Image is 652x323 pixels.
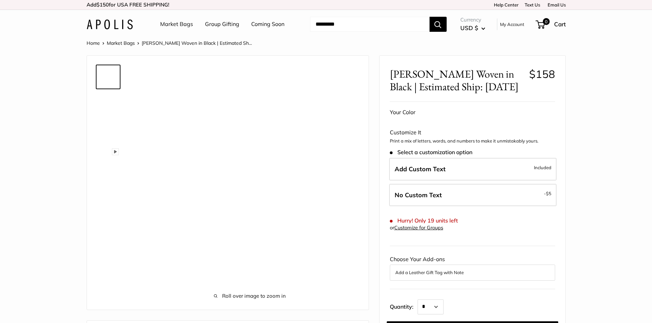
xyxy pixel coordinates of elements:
[87,40,100,46] a: Home
[310,17,430,32] input: Search...
[97,1,109,8] span: $150
[142,291,358,301] span: Roll over image to zoom in
[389,158,557,180] label: Add Custom Text
[430,17,447,32] button: Search
[390,138,555,145] p: Print a mix of letters, words, and numbers to make it unmistakably yours.
[96,229,120,253] a: Mercado Woven in Black | Estimated Ship: Oct. 19th
[389,184,557,206] label: Leave Blank
[460,23,485,33] button: USD $
[545,2,566,8] a: Email Us
[251,19,284,29] a: Coming Soon
[142,40,252,46] span: [PERSON_NAME] Woven in Black | Estimated Sh...
[96,65,120,89] a: Mercado Woven in Black | Estimated Ship: Oct. 19th
[96,201,120,226] a: Mercado Woven in Black | Estimated Ship: Oct. 19th
[390,254,555,280] div: Choose Your Add-ons
[460,24,478,31] span: USD $
[394,225,443,231] a: Customize for Groups
[96,147,120,171] a: Mercado Woven in Black | Estimated Ship: Oct. 19th
[500,20,524,28] a: My Account
[525,2,540,8] a: Text Us
[87,19,133,29] img: Apolis
[534,163,551,172] span: Included
[96,174,120,199] a: Mercado Woven in Black | Estimated Ship: Oct. 19th
[395,268,550,277] button: Add a Leather Gift Tag with Note
[390,107,555,118] div: Your Color
[544,189,551,198] span: -
[460,15,485,25] span: Currency
[390,149,472,156] span: Select a customization option
[554,21,566,28] span: Cart
[87,39,252,48] nav: Breadcrumb
[491,2,519,8] a: Help Center
[542,18,549,25] span: 0
[205,19,239,29] a: Group Gifting
[390,217,458,224] span: Hurry! Only 19 units left
[395,165,446,173] span: Add Custom Text
[96,119,120,144] a: Mercado Woven in Black | Estimated Ship: Oct. 19th
[529,67,555,81] span: $158
[390,297,418,314] label: Quantity:
[390,68,524,93] span: [PERSON_NAME] Woven in Black | Estimated Ship: [DATE]
[96,256,120,281] a: Mercado Woven in Black | Estimated Ship: Oct. 19th
[390,223,443,232] div: or
[107,40,135,46] a: Market Bags
[96,92,120,117] a: Mercado Woven in Black | Estimated Ship: Oct. 19th
[546,191,551,196] span: $5
[395,191,442,199] span: No Custom Text
[536,19,566,30] a: 0 Cart
[390,127,555,138] div: Customize It
[160,19,193,29] a: Market Bags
